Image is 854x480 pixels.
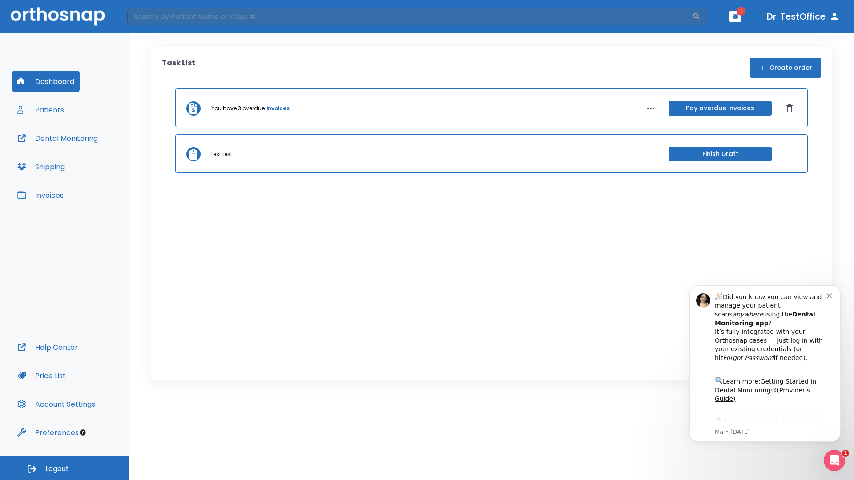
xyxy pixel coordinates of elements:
[669,101,772,116] button: Pay overdue invoices
[750,58,821,78] button: Create order
[45,464,69,474] span: Logout
[162,58,195,78] p: Task List
[12,365,71,386] button: Price List
[763,8,843,24] button: Dr. TestOffice
[12,393,101,415] button: Account Settings
[12,99,69,120] button: Patients
[79,428,87,436] div: Tooltip anchor
[12,336,83,358] button: Help Center
[12,156,70,177] button: Shipping
[12,128,103,149] button: Dental Monitoring
[127,8,692,25] input: Search by Patient Name or Case #
[737,7,745,16] span: 1
[676,274,854,476] iframe: Intercom notifications message
[211,104,265,112] p: You have 3 overdue
[11,7,105,25] img: Orthosnap
[211,150,232,158] p: test test
[12,422,84,443] button: Preferences
[266,104,290,112] a: invoices
[842,450,849,457] span: 1
[12,71,80,92] button: Dashboard
[824,450,845,471] iframe: Intercom live chat
[782,101,797,116] button: Dismiss
[669,147,772,161] button: Finish Draft
[12,184,69,206] button: Invoices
